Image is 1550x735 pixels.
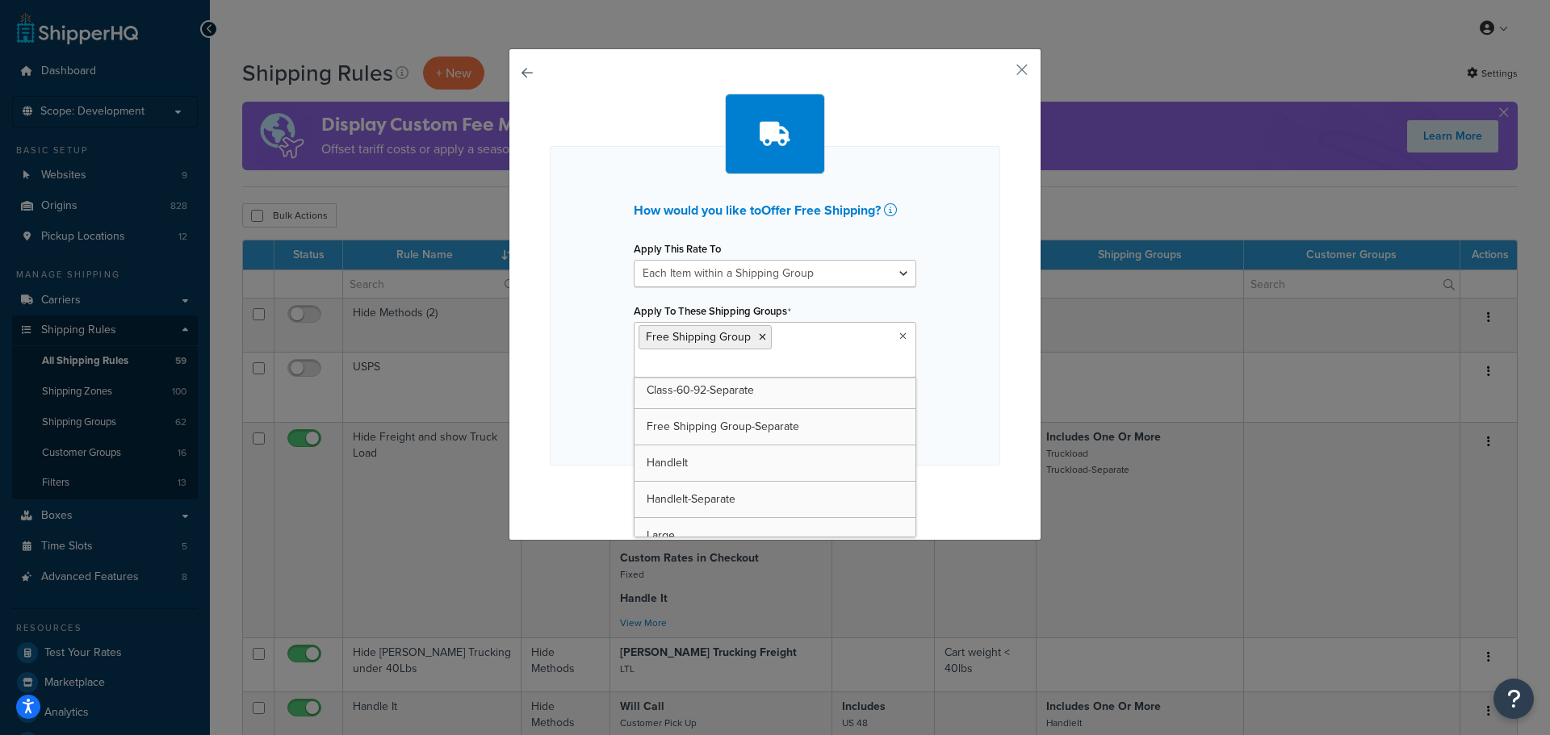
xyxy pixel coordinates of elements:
[635,482,915,517] a: HandleIt-Separate
[647,418,799,435] span: Free Shipping Group-Separate
[634,305,791,318] label: Apply To These Shipping Groups
[647,382,754,399] span: Class-60-92-Separate
[634,203,916,218] h2: How would you like to Offer Free Shipping ?
[646,328,751,345] span: Free Shipping Group
[647,527,675,544] span: Large
[634,243,721,255] label: Apply This Rate To
[635,409,915,445] a: Free Shipping Group-Separate
[1493,679,1534,719] button: Open Resource Center
[635,373,915,408] a: Class-60-92-Separate
[647,454,688,471] span: HandleIt
[635,518,915,553] a: Large
[635,445,915,481] a: HandleIt
[647,491,735,507] span: HandleIt-Separate
[884,203,901,218] a: Learn more about setting up shipping rules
